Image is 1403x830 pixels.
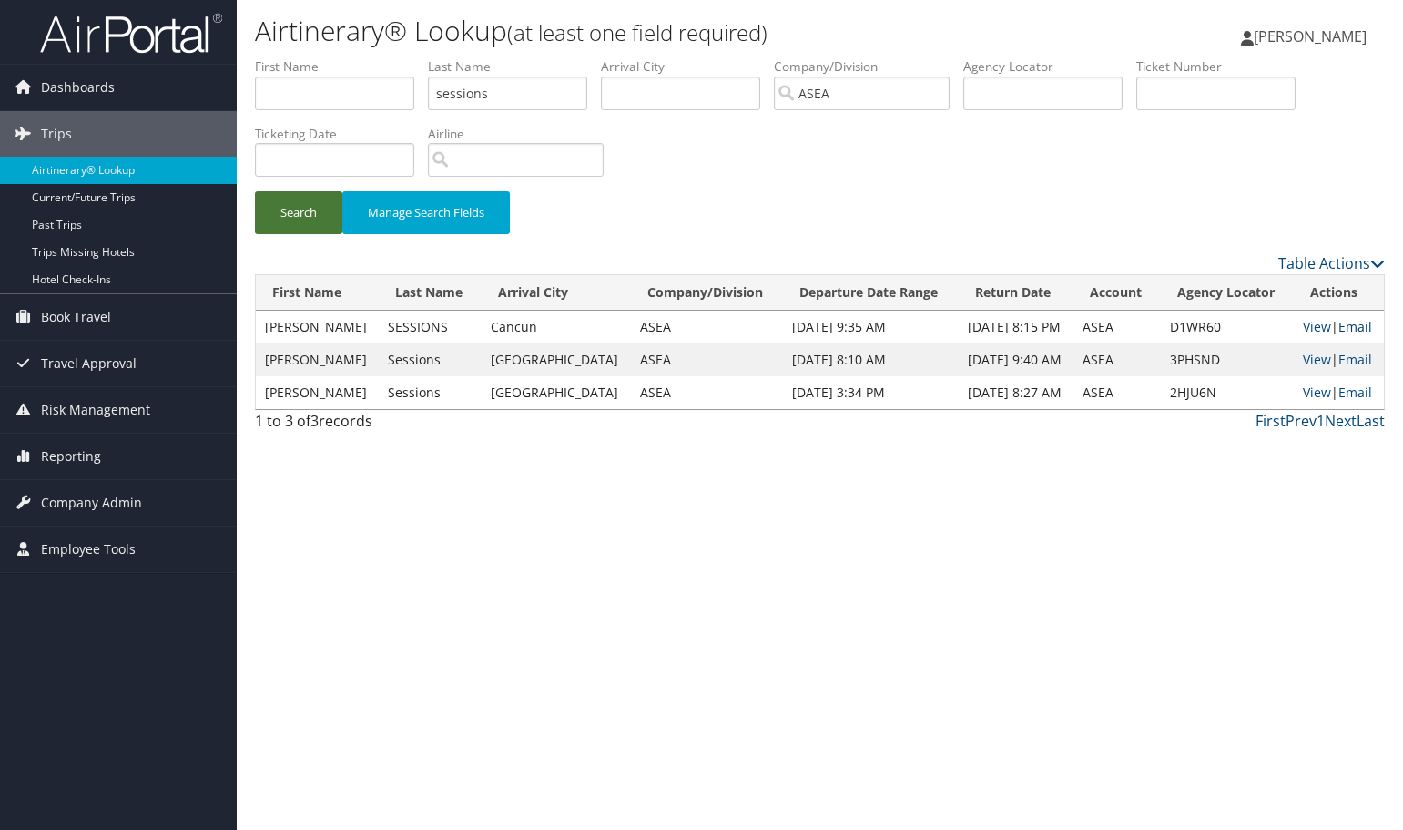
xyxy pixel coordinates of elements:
[959,343,1073,376] td: [DATE] 9:40 AM
[256,275,379,311] th: First Name: activate to sort column ascending
[428,125,617,143] label: Airline
[41,65,115,110] span: Dashboards
[1325,411,1357,431] a: Next
[1256,411,1286,431] a: First
[256,343,379,376] td: [PERSON_NAME]
[1241,9,1385,64] a: [PERSON_NAME]
[774,57,963,76] label: Company/Division
[1073,311,1160,343] td: ASEA
[379,376,482,409] td: Sessions
[1294,343,1384,376] td: |
[482,311,631,343] td: Cancun
[959,275,1073,311] th: Return Date: activate to sort column ascending
[1073,376,1160,409] td: ASEA
[783,376,959,409] td: [DATE] 3:34 PM
[783,275,959,311] th: Departure Date Range: activate to sort column ascending
[1357,411,1385,431] a: Last
[959,376,1073,409] td: [DATE] 8:27 AM
[1338,318,1372,335] a: Email
[255,191,342,234] button: Search
[783,311,959,343] td: [DATE] 9:35 AM
[1278,253,1385,273] a: Table Actions
[379,311,482,343] td: SESSIONS
[342,191,510,234] button: Manage Search Fields
[41,294,111,340] span: Book Travel
[631,343,783,376] td: ASEA
[41,434,101,479] span: Reporting
[1338,384,1372,401] a: Email
[1286,411,1317,431] a: Prev
[1294,275,1384,311] th: Actions
[482,343,631,376] td: [GEOGRAPHIC_DATA]
[255,125,428,143] label: Ticketing Date
[255,12,1008,50] h1: Airtinerary® Lookup
[1303,384,1331,401] a: View
[1338,351,1372,368] a: Email
[1303,351,1331,368] a: View
[631,311,783,343] td: ASEA
[1254,26,1367,46] span: [PERSON_NAME]
[482,275,631,311] th: Arrival City: activate to sort column ascending
[379,275,482,311] th: Last Name: activate to sort column ascending
[256,311,379,343] td: [PERSON_NAME]
[1136,57,1309,76] label: Ticket Number
[631,376,783,409] td: ASEA
[1294,376,1384,409] td: |
[1161,343,1295,376] td: 3PHSND
[1161,275,1295,311] th: Agency Locator: activate to sort column ascending
[41,527,136,572] span: Employee Tools
[482,376,631,409] td: [GEOGRAPHIC_DATA]
[379,343,482,376] td: Sessions
[783,343,959,376] td: [DATE] 8:10 AM
[963,57,1136,76] label: Agency Locator
[1294,311,1384,343] td: |
[255,57,428,76] label: First Name
[631,275,783,311] th: Company/Division
[1303,318,1331,335] a: View
[507,17,768,47] small: (at least one field required)
[255,410,517,441] div: 1 to 3 of records
[41,480,142,526] span: Company Admin
[1073,343,1160,376] td: ASEA
[256,376,379,409] td: [PERSON_NAME]
[1161,376,1295,409] td: 2HJU6N
[40,12,222,55] img: airportal-logo.png
[310,411,319,431] span: 3
[428,57,601,76] label: Last Name
[959,311,1073,343] td: [DATE] 8:15 PM
[1161,311,1295,343] td: D1WR60
[1317,411,1325,431] a: 1
[41,111,72,157] span: Trips
[601,57,774,76] label: Arrival City
[41,341,137,386] span: Travel Approval
[41,387,150,433] span: Risk Management
[1073,275,1160,311] th: Account: activate to sort column ascending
